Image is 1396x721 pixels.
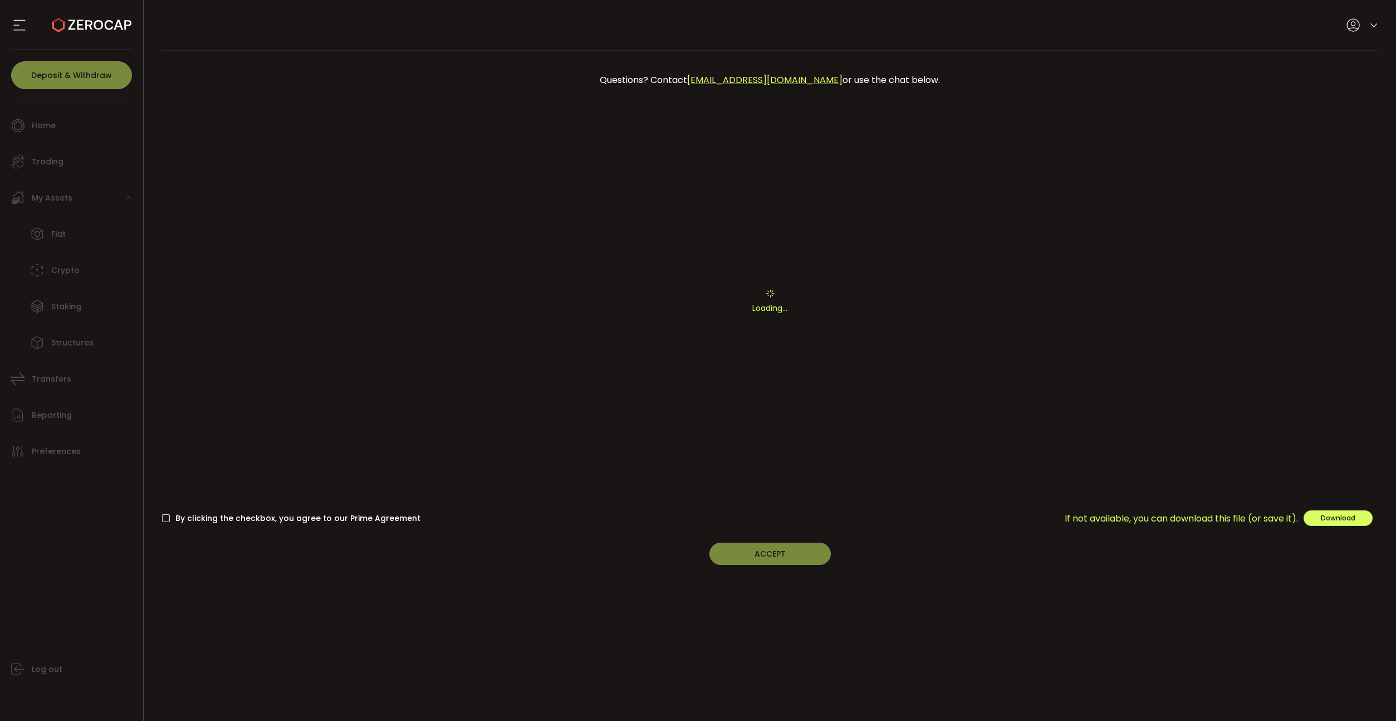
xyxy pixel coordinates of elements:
p: Loading... [162,303,1379,314]
span: Preferences [32,444,81,460]
span: Reporting [32,407,72,423]
span: Crypto [51,262,80,279]
span: Trading [32,154,63,170]
span: My Assets [32,190,72,206]
span: Fiat [51,226,66,242]
button: ACCEPT [709,543,831,565]
span: Home [32,118,56,134]
span: Transfers [32,371,71,387]
a: [EMAIL_ADDRESS][DOMAIN_NAME] [687,74,843,86]
span: Log out [32,661,62,678]
div: Questions? Contact or use the chat below. [168,67,1373,92]
span: If not available, you can download this file (or save it). [1065,511,1298,525]
button: Download [1304,510,1373,526]
button: Deposit & Withdraw [11,61,132,89]
span: Structures [51,335,94,351]
span: Download [1321,513,1355,523]
span: Deposit & Withdraw [31,71,112,79]
span: Staking [51,299,81,315]
span: ACCEPT [755,548,786,559]
span: By clicking the checkbox, you agree to our Prime Agreement [170,513,420,524]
